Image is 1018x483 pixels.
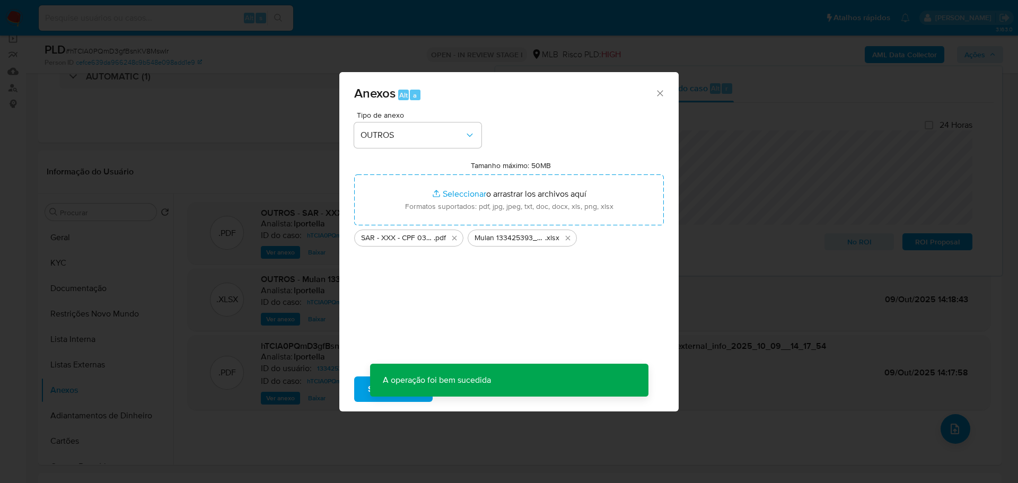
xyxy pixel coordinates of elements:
[354,376,433,402] button: Subir arquivo
[399,90,408,100] span: Alt
[434,233,446,243] span: .pdf
[361,233,434,243] span: SAR - XXX - CPF 03771914507 - [PERSON_NAME]
[357,111,484,119] span: Tipo de anexo
[370,364,504,397] p: A operação foi bem sucedida
[545,233,559,243] span: .xlsx
[354,84,396,102] span: Anexos
[361,130,464,140] span: OUTROS
[561,232,574,244] button: Eliminar Mulan 133425393_2025_10_09_07_27_48.xlsx
[354,225,664,247] ul: Archivos seleccionados
[354,122,481,148] button: OUTROS
[413,90,417,100] span: a
[655,88,664,98] button: Cerrar
[471,161,551,170] label: Tamanho máximo: 50MB
[368,377,419,401] span: Subir arquivo
[448,232,461,244] button: Eliminar SAR - XXX - CPF 03771914507 - ANTONIO RODRIGUES DA COSTA JUNIOR.pdf
[451,377,485,401] span: Cancelar
[475,233,545,243] span: Mulan 133425393_2025_10_09_07_27_48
